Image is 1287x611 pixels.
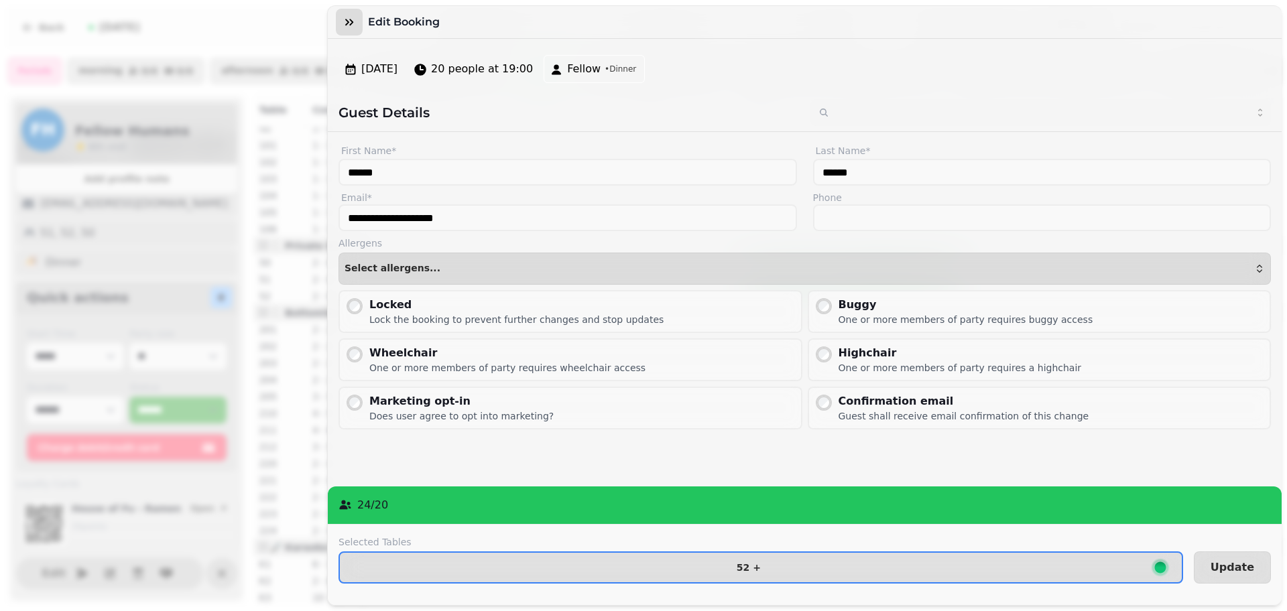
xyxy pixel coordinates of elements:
label: Selected Tables [339,535,1183,549]
p: 24 / 20 [357,497,388,513]
div: Does user agree to opt into marketing? [369,409,554,423]
h2: Guest Details [339,103,800,122]
span: Update [1211,562,1254,573]
div: Marketing opt-in [369,393,554,409]
span: 20 people at 19:00 [431,61,533,77]
p: 52 + [737,563,761,572]
span: Select allergens... [345,263,440,274]
label: Last Name* [813,143,1272,159]
div: Buggy [839,297,1093,313]
div: One or more members of party requires buggy access [839,313,1093,326]
div: Lock the booking to prevent further changes and stop updates [369,313,664,326]
div: One or more members of party requires a highchair [839,361,1082,375]
span: Fellow [567,61,601,77]
button: 52 + [339,551,1183,584]
label: First Name* [339,143,797,159]
div: Confirmation email [839,393,1089,409]
label: Phone [813,191,1272,204]
div: Locked [369,297,664,313]
div: One or more members of party requires wheelchair access [369,361,646,375]
span: • Dinner [605,64,636,74]
h3: Edit Booking [368,14,445,30]
div: Wheelchair [369,345,646,361]
button: Select allergens... [339,253,1271,285]
span: [DATE] [361,61,397,77]
label: Email* [339,191,797,204]
div: Highchair [839,345,1082,361]
button: Update [1194,551,1271,584]
div: Guest shall receive email confirmation of this change [839,409,1089,423]
label: Allergens [339,236,1271,250]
